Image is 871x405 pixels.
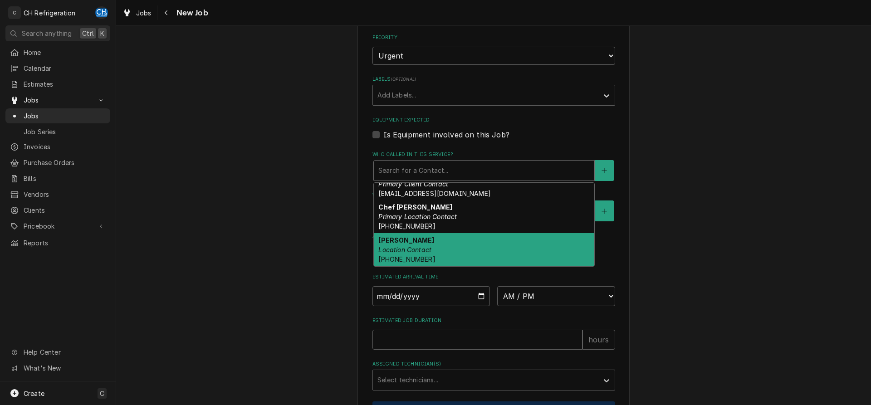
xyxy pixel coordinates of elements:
label: Is Equipment involved on this Job? [383,129,509,140]
em: Location Contact [378,246,431,254]
button: Create New Contact [595,200,614,221]
span: Vendors [24,190,106,199]
a: Reports [5,235,110,250]
strong: Chef [PERSON_NAME] [378,203,452,211]
div: Priority [372,34,615,64]
a: Jobs [119,5,155,20]
a: Go to Pricebook [5,219,110,234]
div: Estimated Arrival Time [372,273,615,306]
span: ( optional ) [391,77,416,82]
div: Labels [372,76,615,105]
strong: [PERSON_NAME] [378,236,434,244]
label: Priority [372,34,615,41]
span: [PHONE_NUMBER] [378,255,435,263]
em: Primary Client Contact [378,180,448,188]
span: [PHONE_NUMBER] [378,222,435,230]
span: Purchase Orders [24,158,106,167]
span: Reports [24,238,106,248]
label: Attachments [372,233,615,240]
label: Who should the tech(s) ask for? [372,192,615,199]
span: Jobs [24,95,92,105]
span: Ctrl [82,29,94,38]
div: CH [95,6,108,19]
svg: Create New Contact [602,167,607,174]
div: Chris Hiraga's Avatar [95,6,108,19]
span: Calendar [24,63,106,73]
svg: Create New Contact [602,208,607,215]
span: Job Series [24,127,106,137]
button: Create New Contact [595,160,614,181]
a: Calendar [5,61,110,76]
span: Home [24,48,106,57]
span: What's New [24,363,105,373]
button: Search anythingCtrlK [5,25,110,41]
span: Search anything [22,29,72,38]
div: C [8,6,21,19]
span: Create [24,390,44,397]
a: Go to What's New [5,361,110,376]
label: Assigned Technician(s) [372,361,615,368]
span: Jobs [24,111,106,121]
span: [EMAIL_ADDRESS][DOMAIN_NAME] [378,190,490,197]
div: Who should the tech(s) ask for? [372,192,615,221]
label: Equipment Expected [372,117,615,124]
div: Equipment Expected [372,117,615,140]
a: Jobs [5,108,110,123]
a: Go to Jobs [5,93,110,107]
span: Bills [24,174,106,183]
label: Who called in this service? [372,151,615,158]
div: Attachments [372,233,615,263]
div: Assigned Technician(s) [372,361,615,390]
a: Purchase Orders [5,155,110,170]
a: Invoices [5,139,110,154]
a: Go to Help Center [5,345,110,360]
span: K [100,29,104,38]
a: Bills [5,171,110,186]
input: Date [372,286,490,306]
label: Labels [372,76,615,83]
span: Invoices [24,142,106,151]
span: Clients [24,205,106,215]
div: hours [582,330,615,350]
span: Help Center [24,347,105,357]
div: Estimated Job Duration [372,317,615,349]
div: CH Refrigeration [24,8,76,18]
label: Estimated Job Duration [372,317,615,324]
span: Jobs [136,8,152,18]
select: Time Select [497,286,615,306]
em: Primary Location Contact [378,213,457,220]
span: C [100,389,104,398]
label: Estimated Arrival Time [372,273,615,281]
span: Pricebook [24,221,92,231]
a: Home [5,45,110,60]
a: Clients [5,203,110,218]
a: Estimates [5,77,110,92]
span: New Job [174,7,208,19]
a: Job Series [5,124,110,139]
span: Estimates [24,79,106,89]
a: Vendors [5,187,110,202]
div: Who called in this service? [372,151,615,181]
button: Navigate back [159,5,174,20]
